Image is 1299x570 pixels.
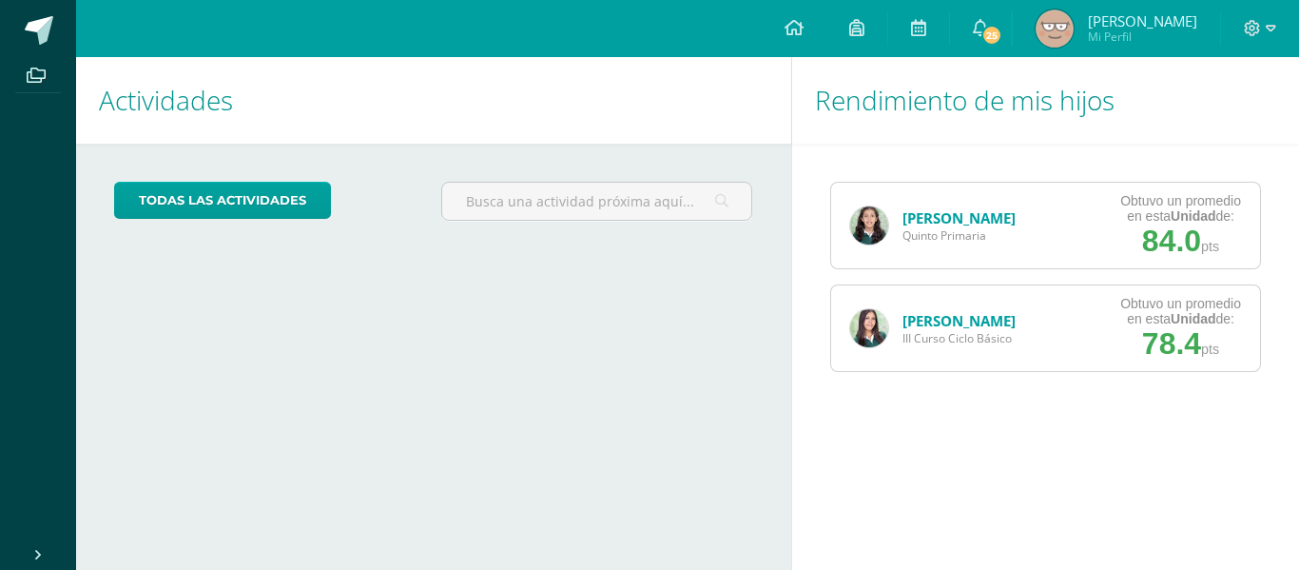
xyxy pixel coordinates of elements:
h1: Actividades [99,57,768,144]
span: pts [1201,239,1219,254]
span: pts [1201,342,1219,357]
span: [PERSON_NAME] [1088,11,1197,30]
div: Obtuvo un promedio en esta de: [1120,193,1241,224]
span: 25 [980,25,1001,46]
span: 84.0 [1142,224,1201,258]
img: 273148c72d0ec09d3492cbe91032ce06.png [850,309,888,347]
strong: Unidad [1171,311,1215,326]
img: 5ec471dfff4524e1748c7413bc86834f.png [1036,10,1074,48]
input: Busca una actividad próxima aquí... [442,183,752,220]
span: III Curso Ciclo Básico [902,330,1016,346]
a: [PERSON_NAME] [902,208,1016,227]
span: 78.4 [1142,326,1201,361]
h1: Rendimiento de mis hijos [815,57,1277,144]
a: todas las Actividades [114,182,331,219]
div: Obtuvo un promedio en esta de: [1120,296,1241,326]
span: Quinto Primaria [902,227,1016,244]
img: a0a12614f9491b38aed458a9f4711598.png [850,206,888,245]
span: Mi Perfil [1088,29,1197,45]
strong: Unidad [1171,208,1215,224]
a: [PERSON_NAME] [902,311,1016,330]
